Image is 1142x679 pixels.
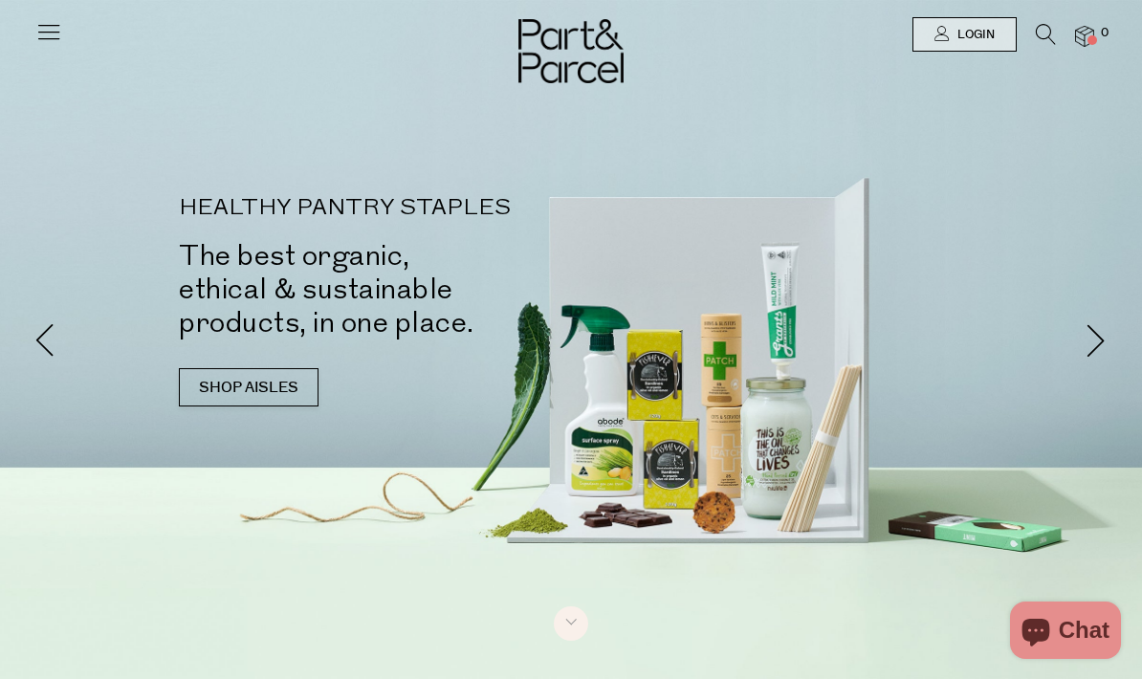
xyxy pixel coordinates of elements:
span: Login [953,27,995,43]
a: SHOP AISLES [179,368,318,406]
p: HEALTHY PANTRY STAPLES [179,197,600,220]
a: 0 [1075,26,1094,46]
a: Login [912,17,1017,52]
span: 0 [1096,25,1113,42]
h2: The best organic, ethical & sustainable products, in one place. [179,239,600,339]
inbox-online-store-chat: Shopify online store chat [1004,602,1127,664]
img: Part&Parcel [518,19,624,83]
